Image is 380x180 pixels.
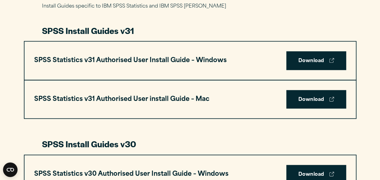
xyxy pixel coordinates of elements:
button: Open CMP widget [3,162,18,177]
a: Download [286,51,346,70]
h3: SPSS Install Guides v30 [42,138,338,150]
h3: SPSS Install Guides v31 [42,25,338,36]
h3: SPSS Statistics v30 Authorised User Install Guide – Windows [34,168,229,180]
p: Install Guides specific to IBM SPSS Statistics and IBM SPSS [PERSON_NAME] [42,2,338,11]
h3: SPSS Statistics v31 Authorised User install Guide – Mac [34,94,209,105]
a: Download [286,90,346,109]
h3: SPSS Statistics v31 Authorised User Install Guide – Windows [34,55,227,66]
